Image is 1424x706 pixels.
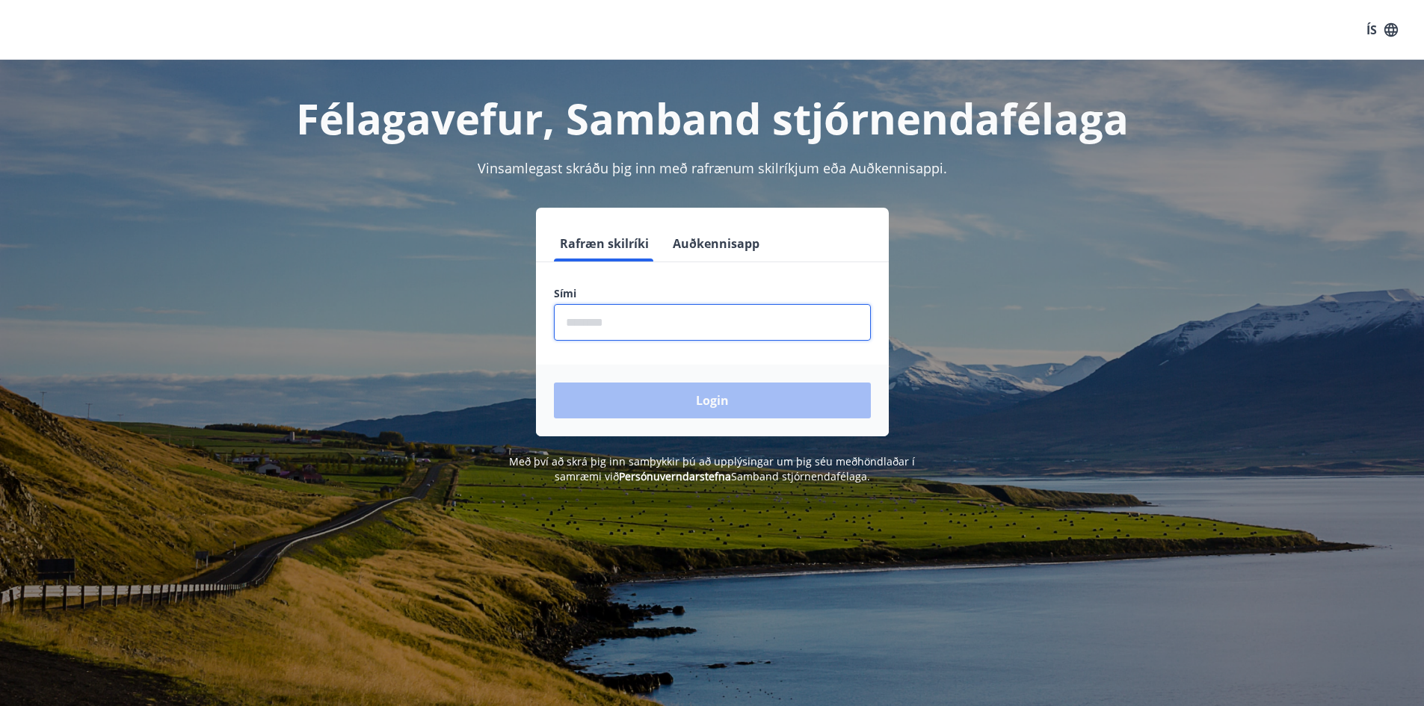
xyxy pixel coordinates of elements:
span: Með því að skrá þig inn samþykkir þú að upplýsingar um þig séu meðhöndlaðar í samræmi við Samband... [509,454,915,483]
a: Persónuverndarstefna [619,469,731,483]
span: Vinsamlegast skráðu þig inn með rafrænum skilríkjum eða Auðkennisappi. [478,159,947,177]
h1: Félagavefur, Samband stjórnendafélaga [192,90,1233,146]
button: ÍS [1358,16,1406,43]
label: Sími [554,286,871,301]
button: Rafræn skilríki [554,226,655,261]
button: Auðkennisapp [667,226,765,261]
